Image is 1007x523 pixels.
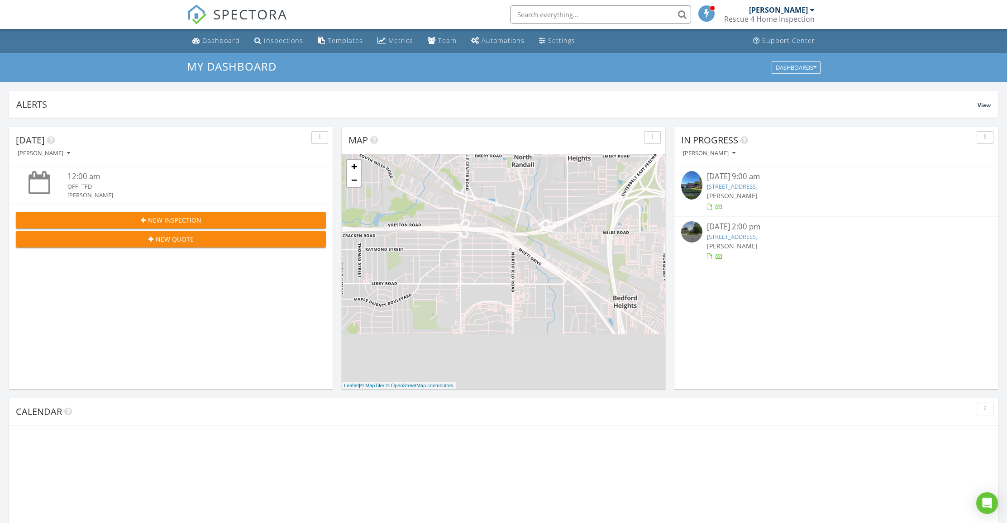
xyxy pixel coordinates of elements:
a: Inspections [251,33,307,49]
span: SPECTORA [213,5,287,24]
a: [DATE] 2:00 pm [STREET_ADDRESS] [PERSON_NAME] [681,221,991,261]
a: [DATE] 9:00 am [STREET_ADDRESS] [PERSON_NAME] [681,171,991,211]
button: [PERSON_NAME] [681,147,737,160]
div: Rescue 4 Home Inspection [724,14,815,24]
div: [PERSON_NAME] [67,191,300,200]
a: Templates [314,33,367,49]
a: Dashboard [189,33,243,49]
button: New Quote [16,231,326,247]
button: [PERSON_NAME] [16,147,72,160]
span: Map [348,134,368,146]
div: [PERSON_NAME] [18,150,70,157]
div: Templates [328,36,363,45]
img: 9348783%2Fcover_photos%2FRMjPUiEbCSv0gVBf38bW%2Fsmall.jpg [681,171,702,200]
a: Leaflet [344,383,359,388]
div: Team [438,36,457,45]
button: Dashboards [772,61,821,74]
div: [PERSON_NAME] [683,150,735,157]
span: [DATE] [16,134,45,146]
a: Settings [535,33,579,49]
div: Automations [482,36,525,45]
a: © OpenStreetMap contributors [386,383,453,388]
span: In Progress [681,134,738,146]
div: 12:00 am [67,171,300,182]
a: Metrics [374,33,417,49]
button: New Inspection [16,212,326,228]
a: © MapTiler [360,383,385,388]
span: New Inspection [148,215,201,225]
div: [DATE] 9:00 am [707,171,965,182]
span: [PERSON_NAME] [707,191,758,200]
img: streetview [681,221,702,242]
a: Zoom in [347,160,361,173]
div: Inspections [264,36,303,45]
div: [DATE] 2:00 pm [707,221,965,233]
a: Zoom out [347,173,361,187]
a: Automations (Basic) [468,33,528,49]
div: Metrics [388,36,413,45]
div: | [342,382,456,390]
div: Open Intercom Messenger [976,492,998,514]
span: [PERSON_NAME] [707,242,758,250]
div: Settings [548,36,575,45]
span: View [978,101,991,109]
a: SPECTORA [187,12,287,31]
a: [STREET_ADDRESS] [707,182,758,190]
div: [PERSON_NAME] [749,5,808,14]
div: OFF- TFD [67,182,300,191]
span: My Dashboard [187,59,277,74]
input: Search everything... [510,5,691,24]
a: Team [424,33,460,49]
span: Calendar [16,405,62,418]
img: The Best Home Inspection Software - Spectora [187,5,207,24]
a: Support Center [749,33,819,49]
div: Alerts [16,98,978,110]
div: Dashboards [776,64,816,71]
div: Dashboard [202,36,240,45]
a: [STREET_ADDRESS] [707,233,758,241]
span: New Quote [156,234,194,244]
div: Support Center [762,36,815,45]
